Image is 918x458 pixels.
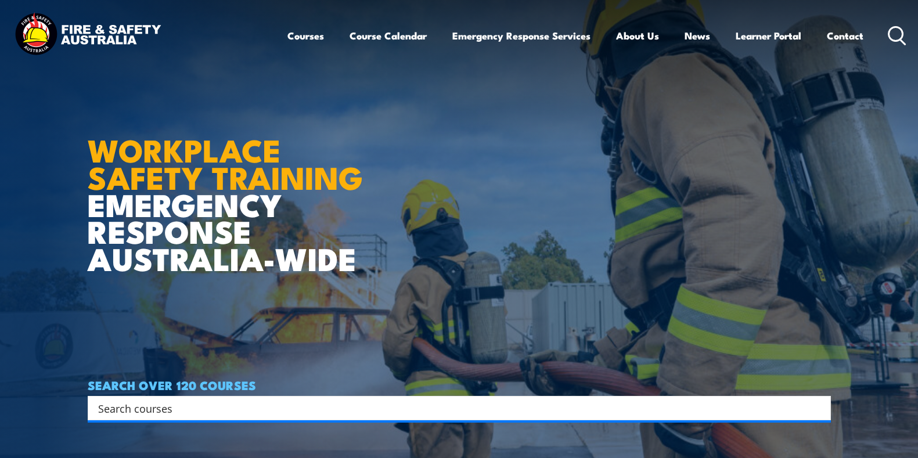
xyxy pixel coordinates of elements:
h1: EMERGENCY RESPONSE AUSTRALIA-WIDE [88,107,372,272]
a: Courses [287,20,324,51]
strong: WORKPLACE SAFETY TRAINING [88,125,363,200]
input: Search input [98,399,805,417]
button: Search magnifier button [811,400,827,416]
form: Search form [100,400,808,416]
h4: SEARCH OVER 120 COURSES [88,378,831,391]
a: News [685,20,710,51]
a: Emergency Response Services [452,20,591,51]
a: Contact [827,20,863,51]
a: Learner Portal [736,20,801,51]
a: Course Calendar [350,20,427,51]
a: About Us [616,20,659,51]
